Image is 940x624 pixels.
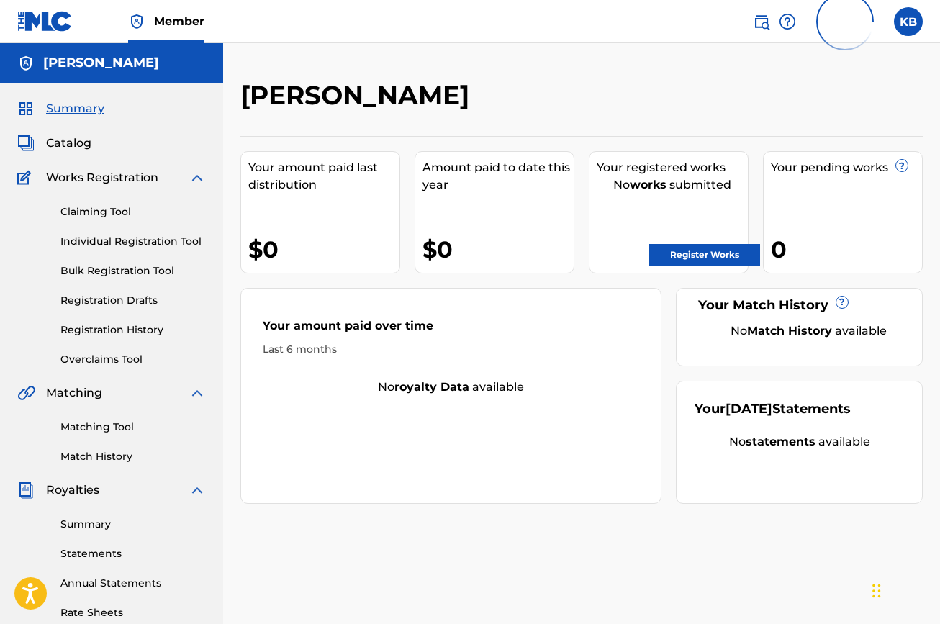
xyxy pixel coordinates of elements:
a: Registration History [60,322,206,338]
a: Individual Registration Tool [60,234,206,249]
div: 0 [771,233,922,266]
span: Royalties [46,481,99,499]
img: MLC Logo [17,11,73,32]
div: Your pending works [771,159,922,176]
div: Your amount paid over time [263,317,639,342]
strong: statements [746,435,815,448]
span: Works Registration [46,169,158,186]
strong: works [630,178,666,191]
strong: royalty data [394,380,469,394]
a: Match History [60,449,206,464]
img: Works Registration [17,169,36,186]
a: Summary [60,517,206,532]
span: Summary [46,100,104,117]
a: Register Works [649,244,760,266]
a: Annual Statements [60,576,206,591]
img: expand [189,169,206,186]
div: Amount paid to date this year [422,159,574,194]
img: Summary [17,100,35,117]
div: Help [779,7,796,36]
div: No submitted [597,176,748,194]
img: Top Rightsholder [128,13,145,30]
div: No available [241,379,661,396]
span: [DATE] [726,401,772,417]
a: Overclaims Tool [60,352,206,367]
a: Public Search [753,7,770,36]
div: Drag [872,569,881,612]
div: Your amount paid last distribution [248,159,399,194]
img: Catalog [17,135,35,152]
span: Member [154,13,204,30]
span: ? [896,160,908,171]
a: Matching Tool [60,420,206,435]
span: ? [836,297,848,308]
img: search [753,13,770,30]
div: No available [713,322,904,340]
img: Matching [17,384,35,402]
iframe: Chat Widget [868,555,940,624]
img: expand [189,481,206,499]
div: No available [695,433,904,451]
img: Royalties [17,481,35,499]
h2: [PERSON_NAME] [240,79,476,112]
a: SummarySummary [17,100,104,117]
span: Matching [46,384,102,402]
div: Your Match History [695,296,904,315]
strong: Match History [747,324,832,338]
a: CatalogCatalog [17,135,91,152]
img: Accounts [17,55,35,72]
div: User Menu [894,7,923,36]
a: Registration Drafts [60,293,206,308]
div: Your Statements [695,399,851,419]
a: Claiming Tool [60,204,206,220]
span: Catalog [46,135,91,152]
div: $0 [248,233,399,266]
div: Last 6 months [263,342,639,357]
div: $0 [422,233,574,266]
a: Rate Sheets [60,605,206,620]
img: expand [189,384,206,402]
a: Statements [60,546,206,561]
a: Bulk Registration Tool [60,263,206,279]
h5: John Samuel Hanson [43,55,159,71]
div: Your registered works [597,159,748,176]
img: help [779,13,796,30]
